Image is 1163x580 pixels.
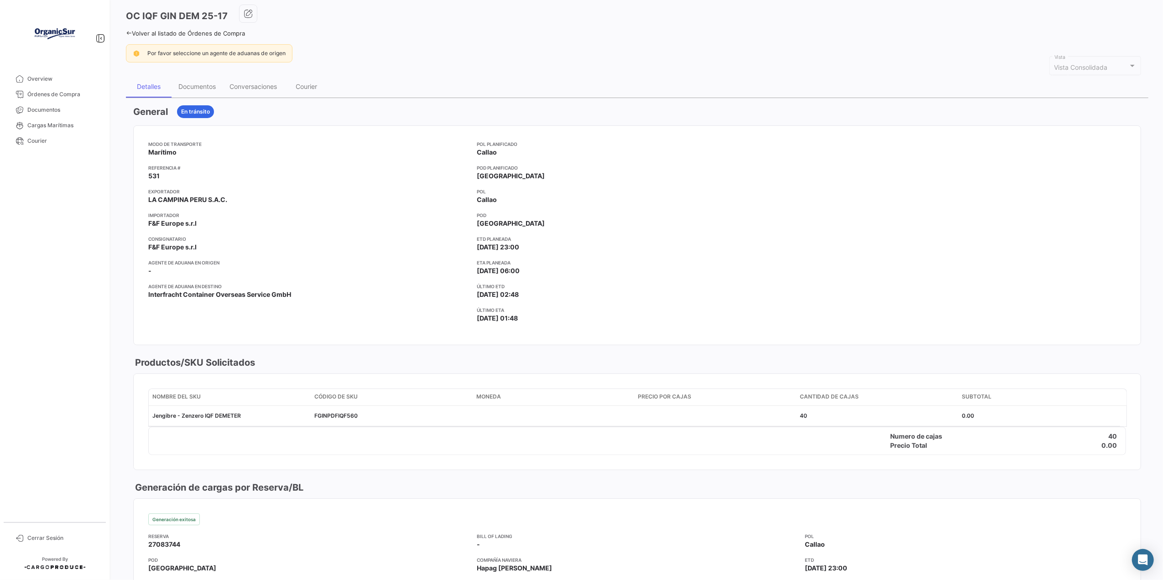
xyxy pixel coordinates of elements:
span: Hapag [PERSON_NAME] [477,564,552,573]
span: [GEOGRAPHIC_DATA] [148,564,216,573]
span: 0.00 [962,412,974,419]
div: Documentos [178,83,216,90]
span: 531 [148,171,160,181]
span: Subtotal [962,393,991,401]
span: Nombre del SKU [152,393,201,401]
span: Cargas Marítimas [27,121,99,129]
span: [DATE] 06:00 [477,266,520,275]
span: Callao [805,540,825,549]
app-card-info-title: POD Planificado [477,164,798,171]
h3: Productos/SKU Solicitados [133,356,255,369]
app-card-info-title: Consignatario [148,235,469,243]
app-card-info-title: POL [805,533,1126,540]
app-card-info-title: Compañía naviera [477,556,798,564]
a: Documentos [7,102,102,118]
span: Generación exitosa [152,516,196,523]
a: Overview [7,71,102,87]
h4: 40 [1108,432,1117,441]
datatable-header-cell: Moneda [473,389,635,405]
mat-select-trigger: Vista Consolidada [1054,63,1108,71]
span: [GEOGRAPHIC_DATA] [477,219,545,228]
app-card-info-title: Modo de Transporte [148,140,469,148]
span: - [477,540,480,549]
app-card-info-title: Importador [148,212,469,219]
span: Marítimo [148,148,177,157]
span: Interfracht Container Overseas Service GmbH [148,290,291,299]
span: Precio por Cajas [638,393,691,401]
h3: Generación de cargas por Reserva/BL [133,481,303,494]
app-card-info-title: Referencia # [148,164,469,171]
span: [DATE] 01:48 [477,314,518,323]
app-card-info-title: Agente de Aduana en Destino [148,283,469,290]
app-card-info-title: Bill of Lading [477,533,798,540]
datatable-header-cell: Código de SKU [311,389,473,405]
span: F&F Europe s.r.l [148,219,197,228]
span: [DATE] 23:00 [805,564,847,573]
span: Overview [27,75,99,83]
a: Cargas Marítimas [7,118,102,133]
span: [DATE] 02:48 [477,290,519,299]
span: Órdenes de Compra [27,90,99,98]
span: Código de SKU [314,393,358,401]
div: Detalles [137,83,161,90]
span: Jengibre - Zenzero IQF DEMETER [152,412,241,419]
span: Moneda [476,393,501,401]
h4: 0.00 [1101,441,1117,450]
app-card-info-title: POL [477,188,798,195]
a: Volver al listado de Órdenes de Compra [126,30,245,37]
h4: Precio Total [890,441,970,450]
span: FGINPDFIQF560 [314,412,358,419]
span: [DATE] 23:00 [477,243,519,252]
app-card-info-title: POD [148,556,469,564]
app-card-info-title: ETA planeada [477,259,798,266]
app-card-info-title: POL Planificado [477,140,798,148]
a: Órdenes de Compra [7,87,102,102]
div: Abrir Intercom Messenger [1132,549,1154,571]
app-card-info-title: Exportador [148,188,469,195]
span: Callao [477,195,497,204]
div: 40 [800,412,954,420]
span: 27083744 [148,540,180,549]
app-card-info-title: Último ETA [477,306,798,314]
h3: OC IQF GIN DEM 25-17 [126,10,228,22]
span: Documentos [27,106,99,114]
app-card-info-title: Reserva [148,533,469,540]
span: Cerrar Sesión [27,534,99,542]
datatable-header-cell: Nombre del SKU [149,389,311,405]
div: Conversaciones [229,83,277,90]
h4: Numero de cajas [890,432,970,441]
app-card-info-title: ETD planeada [477,235,798,243]
img: Logo+OrganicSur.png [32,11,78,57]
span: Callao [477,148,497,157]
h3: General [133,105,168,118]
app-card-info-title: Agente de Aduana en Origen [148,259,469,266]
span: F&F Europe s.r.l [148,243,197,252]
span: - [148,266,151,275]
span: Por favor seleccione un agente de aduanas de origen [147,50,286,57]
a: Courier [7,133,102,149]
app-card-info-title: Último ETD [477,283,798,290]
span: LA CAMPINA PERU S.A.C. [148,195,227,204]
app-card-info-title: POD [477,212,798,219]
span: [GEOGRAPHIC_DATA] [477,171,545,181]
div: Courier [296,83,318,90]
app-card-info-title: ETD [805,556,1126,564]
span: Courier [27,137,99,145]
span: Cantidad de Cajas [800,393,859,401]
span: En tránsito [181,108,210,116]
